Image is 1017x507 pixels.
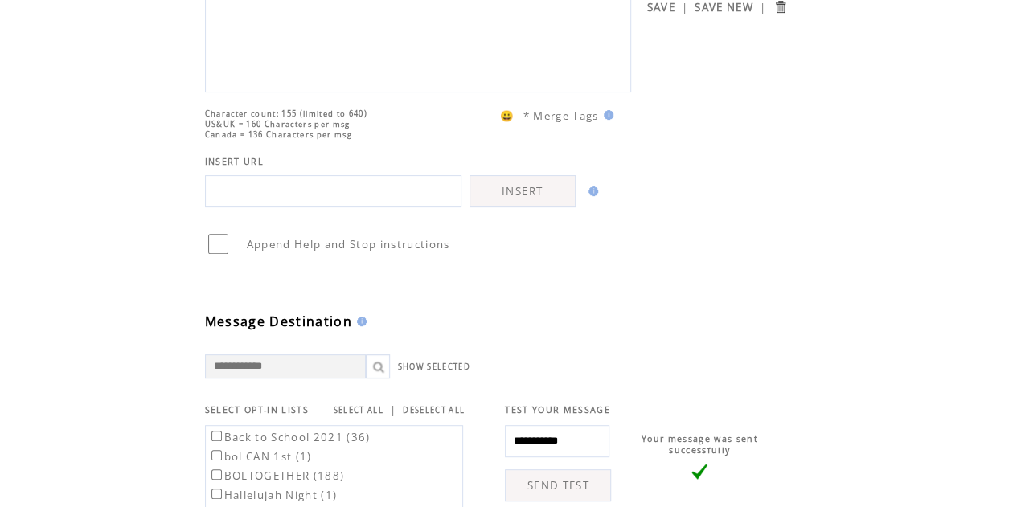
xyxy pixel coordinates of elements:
label: Hallelujah Night (1) [208,488,338,502]
span: Your message was sent successfully [642,433,758,456]
a: SELECT ALL [334,405,383,415]
input: bol CAN 1st (1) [211,450,222,460]
a: DESELECT ALL [403,405,465,415]
img: help.gif [599,110,613,120]
label: Back to School 2021 (36) [208,430,371,444]
input: Hallelujah Night (1) [211,489,222,499]
span: US&UK = 160 Characters per msg [205,119,351,129]
a: SEND TEST [505,469,611,501]
span: Canada = 136 Characters per msg [205,129,352,140]
span: SELECT OPT-IN LISTS [205,404,309,415]
span: 😀 [500,108,515,123]
a: INSERT [470,175,576,207]
img: vLarge.png [691,464,707,480]
span: | [390,403,396,417]
label: BOLTOGETHER (188) [208,468,345,483]
label: bol CAN 1st (1) [208,449,312,464]
input: Back to School 2021 (36) [211,431,222,441]
span: * Merge Tags [523,108,599,123]
span: Message Destination [205,313,352,330]
input: BOLTOGETHER (188) [211,469,222,480]
span: Character count: 155 (limited to 640) [205,108,367,119]
a: SHOW SELECTED [398,362,470,372]
img: help.gif [352,317,367,326]
span: TEST YOUR MESSAGE [505,404,610,415]
span: INSERT URL [205,156,264,167]
span: Append Help and Stop instructions [247,237,450,251]
img: help.gif [584,186,598,196]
